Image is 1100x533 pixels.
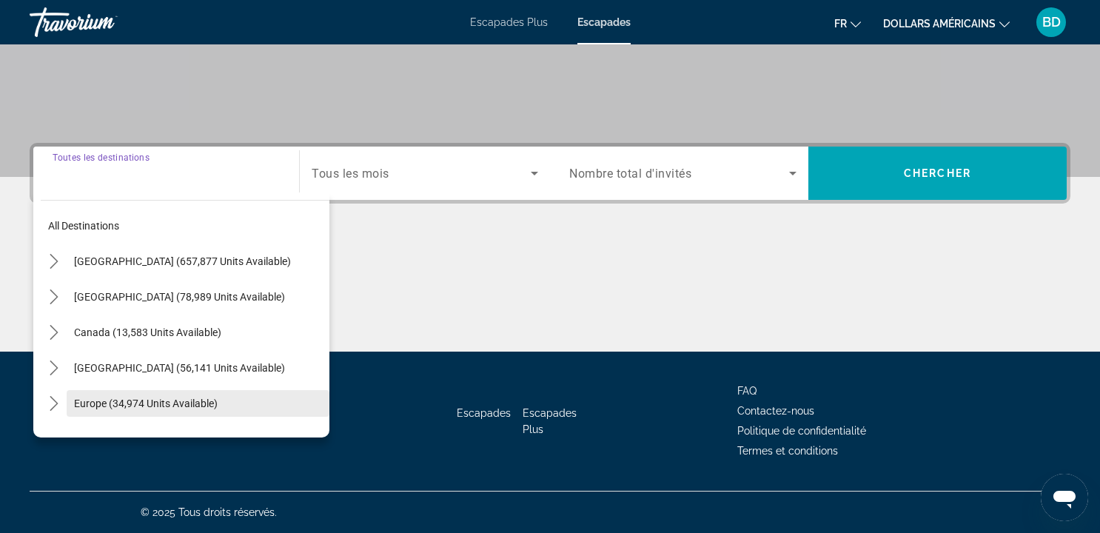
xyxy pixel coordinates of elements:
[312,167,389,181] span: Tous les mois
[904,167,971,179] span: Chercher
[41,249,67,275] button: Toggle United States (657,877 units available) submenu
[67,284,329,310] button: Select destination: Mexico (78,989 units available)
[470,16,548,28] a: Escapades Plus
[74,291,285,303] span: [GEOGRAPHIC_DATA] (78,989 units available)
[74,398,218,409] span: Europe (34,974 units available)
[67,355,329,381] button: Select destination: Caribbean & Atlantic Islands (56,141 units available)
[41,355,67,381] button: Toggle Caribbean & Atlantic Islands (56,141 units available) submenu
[33,192,329,438] div: Destination options
[834,18,847,30] font: fr
[808,147,1067,200] button: Search
[737,425,866,437] a: Politique de confidentialité
[74,255,291,267] span: [GEOGRAPHIC_DATA] (657,877 units available)
[67,426,329,452] button: Select destination: Australia (3,163 units available)
[33,147,1067,200] div: Search widget
[883,18,996,30] font: dollars américains
[883,13,1010,34] button: Changer de devise
[737,445,838,457] a: Termes et conditions
[577,16,631,28] a: Escapades
[41,284,67,310] button: Toggle Mexico (78,989 units available) submenu
[457,407,511,419] a: Escapades
[67,319,329,346] button: Select destination: Canada (13,583 units available)
[41,212,329,239] button: Select destination: All destinations
[41,391,67,417] button: Toggle Europe (34,974 units available) submenu
[41,320,67,346] button: Toggle Canada (13,583 units available) submenu
[141,506,277,518] font: © 2025 Tous droits réservés.
[1032,7,1070,38] button: Menu utilisateur
[834,13,861,34] button: Changer de langue
[523,407,577,435] a: Escapades Plus
[53,165,280,183] input: Select destination
[74,326,221,338] span: Canada (13,583 units available)
[67,390,329,417] button: Select destination: Europe (34,974 units available)
[48,220,119,232] span: All destinations
[53,152,150,162] span: Toutes les destinations
[30,3,178,41] a: Travorium
[74,362,285,374] span: [GEOGRAPHIC_DATA] (56,141 units available)
[737,385,757,397] a: FAQ
[1042,14,1061,30] font: BD
[67,248,329,275] button: Select destination: United States (657,877 units available)
[569,167,691,181] span: Nombre total d'invités
[1041,474,1088,521] iframe: Bouton de lancement de la fenêtre de messagerie
[737,405,814,417] a: Contactez-nous
[41,426,67,452] button: Toggle Australia (3,163 units available) submenu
